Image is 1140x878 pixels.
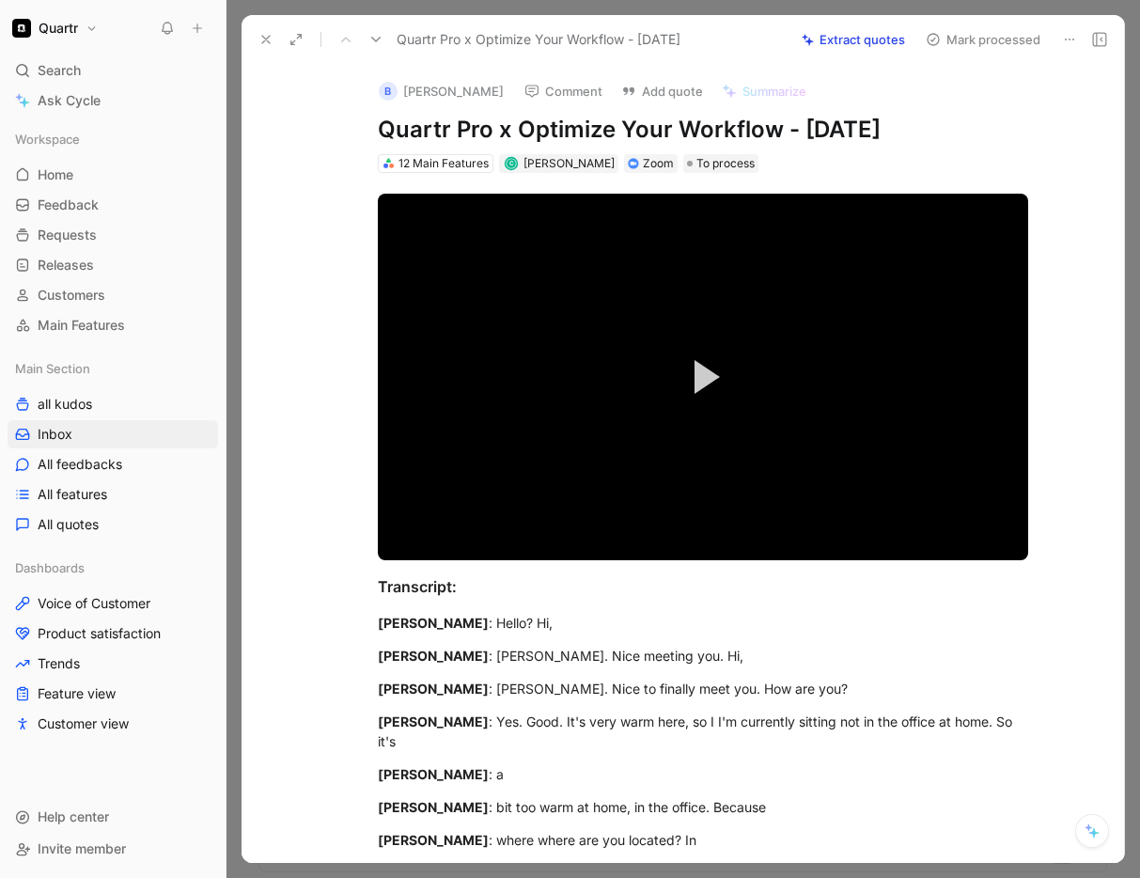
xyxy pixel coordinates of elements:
[8,710,218,738] a: Customer view
[661,335,745,419] button: Play Video
[38,714,129,733] span: Customer view
[8,86,218,115] a: Ask Cycle
[8,15,102,41] button: QuartrQuartr
[378,681,489,697] mark: [PERSON_NAME]
[8,835,218,863] div: Invite member
[8,125,218,153] div: Workspace
[38,165,73,184] span: Home
[38,316,125,335] span: Main Features
[8,450,218,478] a: All feedbacks
[378,615,489,631] mark: [PERSON_NAME]
[378,646,1028,666] div: : [PERSON_NAME]. Nice meeting you. Hi,
[378,832,489,848] mark: [PERSON_NAME]
[8,650,218,678] a: Trends
[378,766,489,782] mark: [PERSON_NAME]
[8,251,218,279] a: Releases
[507,159,517,169] div: C
[38,594,150,613] span: Voice of Customer
[38,684,116,703] span: Feature view
[8,554,218,738] div: DashboardsVoice of CustomerProduct satisfactionTrendsFeature viewCustomer view
[742,83,806,100] span: Summarize
[793,26,914,53] button: Extract quotes
[8,281,218,309] a: Customers
[8,619,218,648] a: Product satisfaction
[38,226,97,244] span: Requests
[38,624,161,643] span: Product satisfaction
[15,558,85,577] span: Dashboards
[15,130,80,149] span: Workspace
[8,354,218,539] div: Main Sectionall kudosInboxAll feedbacksAll featuresAll quotes
[38,196,99,214] span: Feedback
[38,808,109,824] span: Help center
[38,59,81,82] span: Search
[917,26,1049,53] button: Mark processed
[379,82,398,101] div: B
[378,713,489,729] mark: [PERSON_NAME]
[38,840,126,856] span: Invite member
[8,311,218,339] a: Main Features
[378,648,489,664] mark: [PERSON_NAME]
[38,395,92,414] span: all kudos
[643,154,674,173] div: Zoom
[397,28,680,51] span: Quartr Pro x Optimize Your Workflow - [DATE]
[370,77,512,105] button: B[PERSON_NAME]
[8,390,218,418] a: all kudos
[523,156,615,170] span: [PERSON_NAME]
[696,154,755,173] span: To process
[38,455,122,474] span: All feedbacks
[378,613,1028,633] div: : Hello? Hi,
[15,359,90,378] span: Main Section
[378,797,1028,817] div: : bit too warm at home, in the office. Because
[378,764,1028,784] div: : a
[38,286,105,305] span: Customers
[378,194,1028,559] div: Video Player
[8,589,218,618] a: Voice of Customer
[38,425,72,444] span: Inbox
[8,680,218,708] a: Feature view
[8,554,218,582] div: Dashboards
[8,191,218,219] a: Feedback
[39,20,78,37] h1: Quartr
[713,78,815,104] button: Summarize
[8,510,218,539] a: All quotes
[38,256,94,274] span: Releases
[378,575,1028,598] div: Transcript:
[38,654,80,673] span: Trends
[378,799,489,815] mark: [PERSON_NAME]
[38,89,101,112] span: Ask Cycle
[8,480,218,509] a: All features
[12,19,31,38] img: Quartr
[683,154,758,173] div: To process
[8,56,218,85] div: Search
[378,712,1028,751] div: : Yes. Good. It's very warm here, so I I'm currently sitting not in the office at home. So it's
[398,154,489,173] div: 12 Main Features
[378,115,1028,145] h1: Quartr Pro x Optimize Your Workflow - [DATE]
[378,830,1028,850] div: : where where are you located? In
[516,78,611,104] button: Comment
[378,679,1028,698] div: : [PERSON_NAME]. Nice to finally meet you. How are you?
[8,354,218,383] div: Main Section
[38,485,107,504] span: All features
[8,803,218,831] div: Help center
[38,515,99,534] span: All quotes
[8,420,218,448] a: Inbox
[8,221,218,249] a: Requests
[8,161,218,189] a: Home
[613,78,711,104] button: Add quote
